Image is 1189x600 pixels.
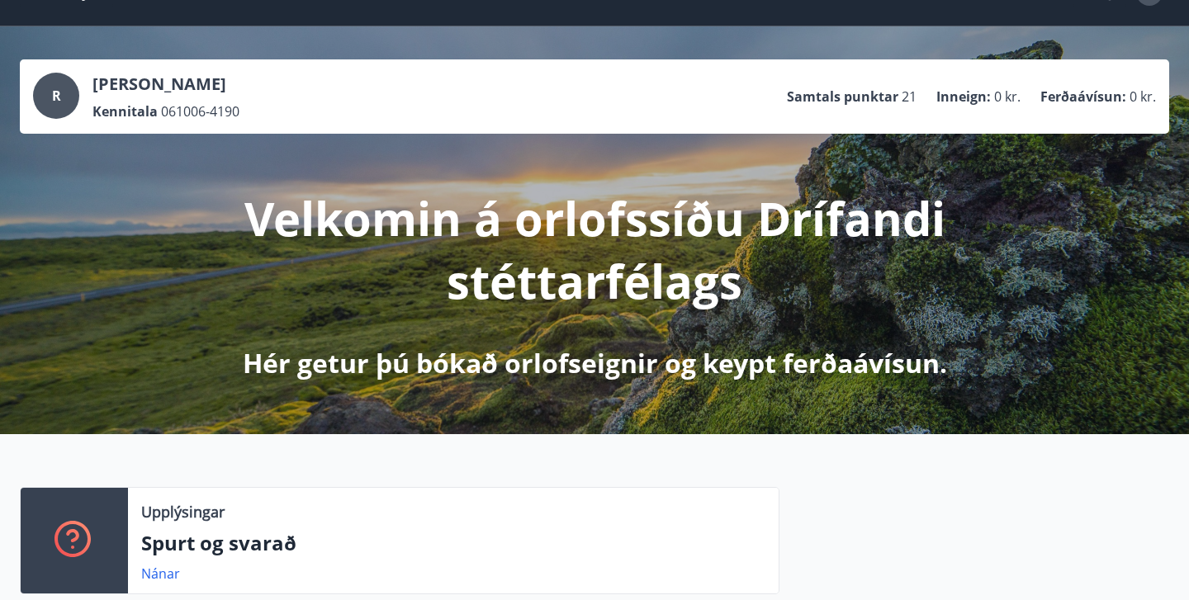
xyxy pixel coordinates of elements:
[159,187,1030,312] p: Velkomin á orlofssíðu Drífandi stéttarfélags
[243,345,947,381] p: Hér getur þú bókað orlofseignir og keypt ferðaávísun.
[1130,87,1156,106] span: 0 kr.
[787,87,898,106] p: Samtals punktar
[141,501,225,522] p: Upplýsingar
[936,87,991,106] p: Inneign :
[161,102,239,120] span: 061006-4190
[1040,87,1126,106] p: Ferðaávísun :
[994,87,1021,106] span: 0 kr.
[141,565,180,583] a: Nánar
[141,529,765,557] p: Spurt og svarað
[92,102,158,120] p: Kennitala
[902,87,917,106] span: 21
[92,73,239,96] p: [PERSON_NAME]
[52,87,61,105] span: R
